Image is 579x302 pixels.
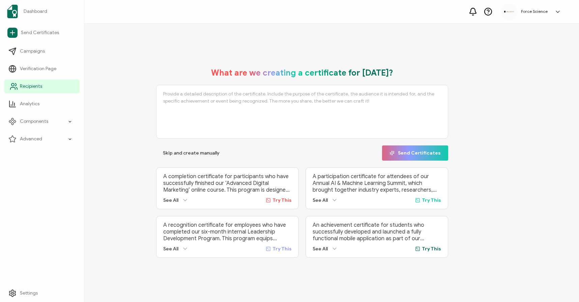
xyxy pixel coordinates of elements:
span: Try This [272,246,292,252]
button: Skip and create manually [156,145,226,161]
a: Settings [4,286,80,300]
span: See All [313,197,328,203]
a: Campaigns [4,45,80,58]
img: d96c2383-09d7-413e-afb5-8f6c84c8c5d6.png [504,11,514,12]
span: See All [313,246,328,252]
a: Recipients [4,80,80,93]
span: Verification Page [20,65,56,72]
button: Send Certificates [382,145,448,161]
h1: What are we creating a certificate for [DATE]? [211,68,393,78]
p: An achievement certificate for students who successfully developed and launched a fully functiona... [313,222,441,242]
a: Analytics [4,97,80,111]
a: Send Certificates [4,25,80,40]
span: See All [163,197,178,203]
a: Verification Page [4,62,80,76]
span: Skip and create manually [163,151,220,156]
a: Dashboard [4,2,80,21]
span: Recipients [20,83,42,90]
span: Send Certificates [389,150,441,156]
span: Send Certificates [21,29,59,36]
span: Try This [272,197,292,203]
span: Campaigns [20,48,45,55]
h5: Force Science [521,9,548,14]
span: Settings [20,290,38,297]
span: Try This [422,246,441,252]
img: sertifier-logomark-colored.svg [7,5,18,18]
iframe: Chat Widget [545,270,579,302]
span: Analytics [20,101,39,107]
span: Dashboard [24,8,47,15]
p: A completion certificate for participants who have successfully finished our ‘Advanced Digital Ma... [163,173,292,193]
p: A participation certificate for attendees of our Annual AI & Machine Learning Summit, which broug... [313,173,441,193]
span: Try This [422,197,441,203]
span: Advanced [20,136,42,142]
p: A recognition certificate for employees who have completed our six-month internal Leadership Deve... [163,222,292,242]
span: See All [163,246,178,252]
span: Components [20,118,48,125]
